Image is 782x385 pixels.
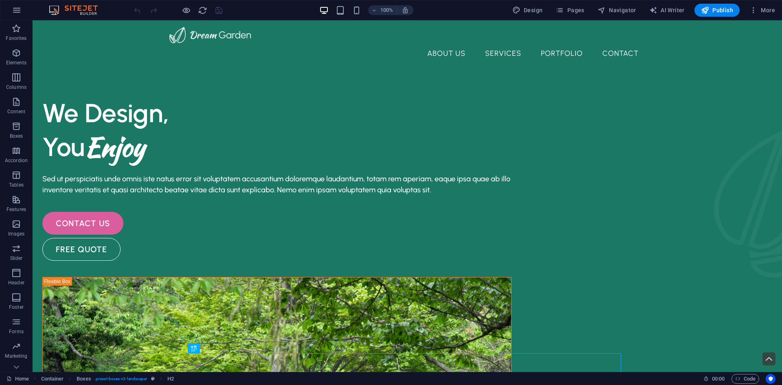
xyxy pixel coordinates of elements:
span: Design [512,6,543,14]
button: reload [198,5,207,15]
p: Features [7,206,26,213]
button: Navigator [594,4,639,17]
i: This element is a customizable preset [151,376,155,381]
p: Slider [10,255,23,262]
span: AI Writer [649,6,685,14]
p: Favorites [6,35,26,42]
a: Click to cancel selection. Double-click to open Pages [7,374,29,384]
button: Code [731,374,759,384]
button: 100% [368,5,397,15]
span: Click to select. Double-click to edit [167,374,174,384]
img: Editor Logo [47,5,108,15]
p: Images [8,231,25,237]
p: Content [7,108,25,115]
p: Footer [9,304,24,310]
span: Pages [556,6,584,14]
button: AI Writer [646,4,688,17]
span: 00 00 [712,374,725,384]
button: Click here to leave preview mode and continue editing [181,5,191,15]
button: Publish [694,4,740,17]
p: Boxes [10,133,23,139]
p: Tables [9,182,24,188]
nav: breadcrumb [41,374,174,384]
p: Columns [6,84,26,90]
p: Forms [9,328,24,335]
p: Marketing [5,353,27,359]
button: Usercentrics [766,374,775,384]
p: Header [8,279,24,286]
button: More [746,4,778,17]
span: Navigator [597,6,636,14]
span: . preset-boxes-v3-landscaper [94,374,148,384]
h6: 100% [380,5,393,15]
i: Reload page [198,6,207,15]
h6: Session time [703,374,725,384]
button: Design [509,4,546,17]
span: : [718,376,719,382]
i: On resize automatically adjust zoom level to fit chosen device. [402,7,409,14]
span: Code [735,374,756,384]
div: Design (Ctrl+Alt+Y) [509,4,546,17]
span: Click to select. Double-click to edit [41,374,64,384]
span: More [749,6,775,14]
p: Elements [6,59,27,66]
button: Pages [552,4,587,17]
span: Publish [701,6,733,14]
p: Accordion [5,157,28,164]
span: Click to select. Double-click to edit [77,374,91,384]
